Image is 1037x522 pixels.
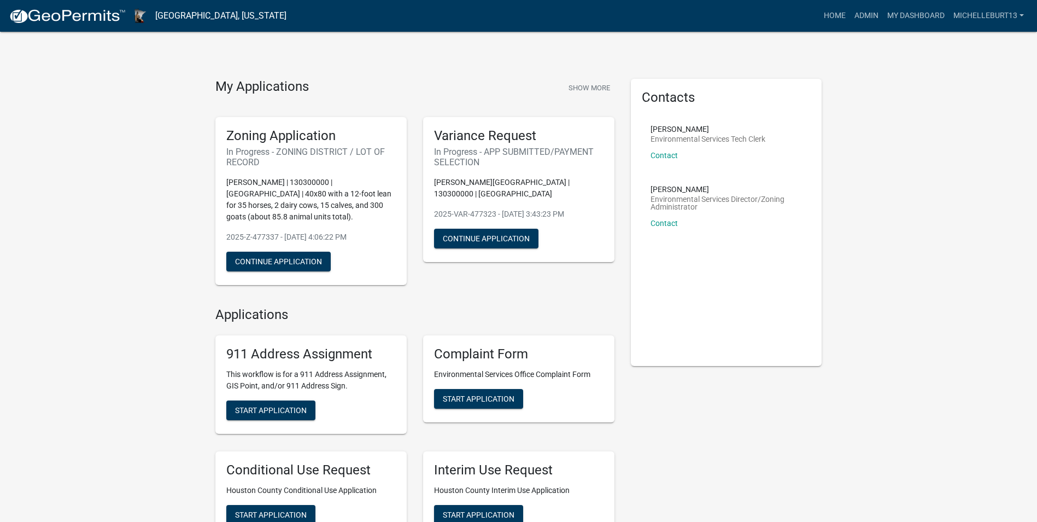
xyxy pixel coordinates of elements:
[226,128,396,144] h5: Zoning Application
[226,485,396,496] p: Houston County Conditional Use Application
[434,369,604,380] p: Environmental Services Office Complaint Form
[651,195,802,211] p: Environmental Services Director/Zoning Administrator
[226,231,396,243] p: 2025-Z-477337 - [DATE] 4:06:22 PM
[434,229,538,248] button: Continue Application
[434,346,604,362] h5: Complaint Form
[651,125,765,133] p: [PERSON_NAME]
[651,135,765,143] p: Environmental Services Tech Clerk
[215,79,309,95] h4: My Applications
[226,401,315,420] button: Start Application
[883,5,949,26] a: My Dashboard
[235,511,307,519] span: Start Application
[434,147,604,167] h6: In Progress - APP SUBMITTED/PAYMENT SELECTION
[443,511,514,519] span: Start Application
[564,79,614,97] button: Show More
[235,406,307,415] span: Start Application
[850,5,883,26] a: Admin
[651,219,678,228] a: Contact
[443,395,514,403] span: Start Application
[434,128,604,144] h5: Variance Request
[226,346,396,362] h5: 911 Address Assignment
[949,5,1028,26] a: michelleburt13
[226,369,396,392] p: This workflow is for a 911 Address Assignment, GIS Point, and/or 911 Address Sign.
[226,462,396,478] h5: Conditional Use Request
[434,462,604,478] h5: Interim Use Request
[215,307,614,323] h4: Applications
[434,485,604,496] p: Houston County Interim Use Application
[819,5,850,26] a: Home
[434,208,604,220] p: 2025-VAR-477323 - [DATE] 3:43:23 PM
[651,151,678,160] a: Contact
[226,252,331,271] button: Continue Application
[434,177,604,200] p: [PERSON_NAME][GEOGRAPHIC_DATA] | 130300000 | [GEOGRAPHIC_DATA]
[651,185,802,193] p: [PERSON_NAME]
[155,7,286,25] a: [GEOGRAPHIC_DATA], [US_STATE]
[226,177,396,223] p: [PERSON_NAME] | 130300000 | [GEOGRAPHIC_DATA] | 40x80 with a 12-foot lean for 35 horses, 2 dairy ...
[226,147,396,167] h6: In Progress - ZONING DISTRICT / LOT OF RECORD
[434,389,523,409] button: Start Application
[134,8,147,23] img: Houston County, Minnesota
[642,90,811,106] h5: Contacts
